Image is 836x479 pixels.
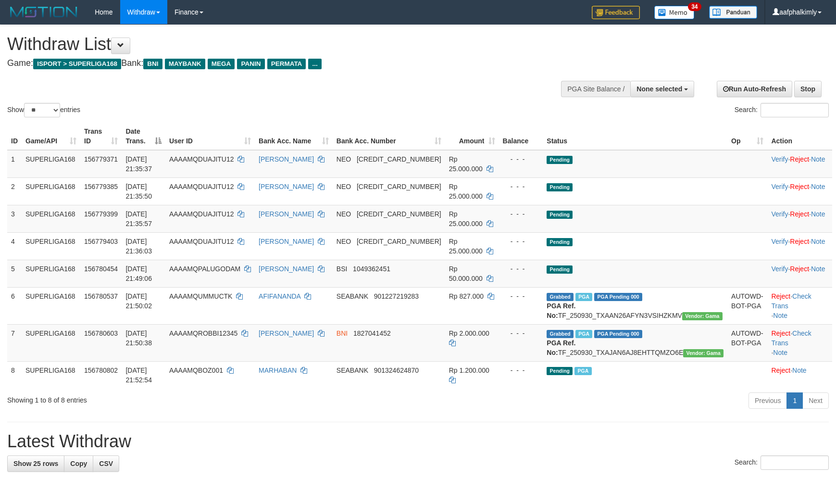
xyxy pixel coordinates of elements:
a: Copy [64,455,93,472]
a: Verify [771,238,788,245]
a: Reject [771,329,790,337]
a: MARHABAN [259,366,297,374]
td: SUPERLIGA168 [22,232,80,260]
td: SUPERLIGA168 [22,150,80,178]
span: [DATE] 21:52:54 [125,366,152,384]
a: [PERSON_NAME] [259,210,314,218]
span: Rp 25.000.000 [449,183,483,200]
td: 6 [7,287,22,324]
span: Rp 1.200.000 [449,366,489,374]
label: Search: [735,103,829,117]
span: Pending [547,238,573,246]
div: - - - [503,182,539,191]
th: Amount: activate to sort column ascending [445,123,499,150]
img: panduan.png [709,6,757,19]
td: 5 [7,260,22,287]
span: Rp 25.000.000 [449,238,483,255]
div: - - - [503,264,539,274]
a: Verify [771,210,788,218]
span: Vendor URL: https://trx31.1velocity.biz [683,349,724,357]
span: Copy 1827041452 to clipboard [353,329,391,337]
span: Rp 50.000.000 [449,265,483,282]
h1: Latest Withdraw [7,432,829,451]
span: PGA Pending [594,293,642,301]
span: Rp 25.000.000 [449,210,483,227]
span: Vendor URL: https://trx31.1velocity.biz [682,312,723,320]
th: Game/API: activate to sort column ascending [22,123,80,150]
th: Bank Acc. Number: activate to sort column ascending [333,123,445,150]
span: [DATE] 21:50:02 [125,292,152,310]
td: 2 [7,177,22,205]
th: ID [7,123,22,150]
td: · · [767,287,832,324]
a: [PERSON_NAME] [259,329,314,337]
span: Rp 827.000 [449,292,484,300]
span: SEABANK [337,292,368,300]
span: BSI [337,265,348,273]
img: Button%20Memo.svg [654,6,695,19]
span: ... [308,59,321,69]
a: [PERSON_NAME] [259,265,314,273]
th: Date Trans.: activate to sort column descending [122,123,165,150]
a: Reject [771,366,790,374]
a: Verify [771,265,788,273]
span: Marked by aafromsomean [575,293,592,301]
div: - - - [503,366,539,375]
div: - - - [503,209,539,219]
span: Copy 5859457140486971 to clipboard [357,210,441,218]
a: Show 25 rows [7,455,64,472]
a: Reject [790,238,809,245]
div: - - - [503,328,539,338]
img: MOTION_logo.png [7,5,80,19]
td: SUPERLIGA168 [22,177,80,205]
span: Copy 901324624870 to clipboard [374,366,419,374]
div: - - - [503,154,539,164]
th: Trans ID: activate to sort column ascending [80,123,122,150]
span: Copy 1049362451 to clipboard [353,265,390,273]
td: 8 [7,361,22,389]
td: SUPERLIGA168 [22,205,80,232]
b: PGA Ref. No: [547,302,575,319]
span: AAAAMQROBBI12345 [169,329,237,337]
span: 156779403 [84,238,118,245]
span: Pending [547,211,573,219]
span: Pending [547,183,573,191]
span: AAAAMQBOZ001 [169,366,223,374]
a: Check Trans [771,292,811,310]
span: PANIN [237,59,264,69]
span: [DATE] 21:50:38 [125,329,152,347]
span: CSV [99,460,113,467]
td: 7 [7,324,22,361]
span: Copy [70,460,87,467]
a: Verify [771,155,788,163]
span: Copy 901227219283 to clipboard [374,292,419,300]
span: 156779385 [84,183,118,190]
a: Note [811,238,825,245]
span: PERMATA [267,59,306,69]
a: CSV [93,455,119,472]
a: [PERSON_NAME] [259,183,314,190]
span: Marked by aafphoenmanit [575,330,592,338]
a: AFIFANANDA [259,292,300,300]
td: TF_250930_TXAJAN6AJ8EHTTQMZO6E [543,324,727,361]
span: [DATE] 21:35:50 [125,183,152,200]
span: AAAAMQDUAJITU12 [169,238,234,245]
span: AAAAMQDUAJITU12 [169,210,234,218]
span: Rp 2.000.000 [449,329,489,337]
td: · · [767,232,832,260]
td: 1 [7,150,22,178]
th: Status [543,123,727,150]
a: Note [811,155,825,163]
span: MEGA [208,59,235,69]
span: Pending [547,367,573,375]
span: AAAAMQPALUGODAM [169,265,240,273]
a: Note [811,183,825,190]
span: [DATE] 21:49:06 [125,265,152,282]
a: Note [773,349,787,356]
span: AAAAMQDUAJITU12 [169,155,234,163]
span: BNI [337,329,348,337]
a: Check Trans [771,329,811,347]
h4: Game: Bank: [7,59,548,68]
td: SUPERLIGA168 [22,361,80,389]
span: Copy 5859457140486971 to clipboard [357,183,441,190]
